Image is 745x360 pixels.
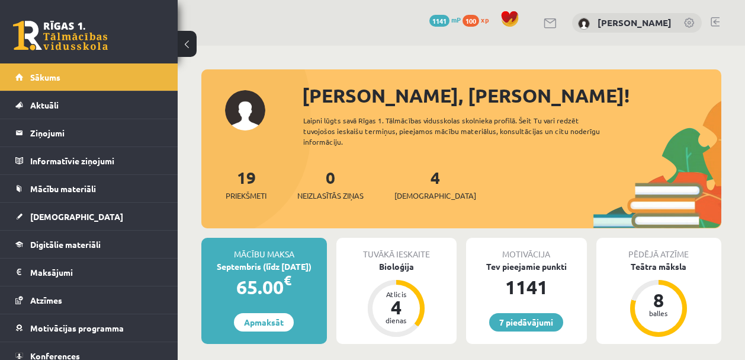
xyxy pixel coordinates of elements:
[30,323,124,333] span: Motivācijas programma
[596,238,722,260] div: Pēdējā atzīme
[429,15,449,27] span: 1141
[226,190,266,202] span: Priekšmeti
[596,260,722,339] a: Teātra māksla 8 balles
[489,313,563,332] a: 7 piedāvājumi
[30,119,163,146] legend: Ziņojumi
[394,190,476,202] span: [DEMOGRAPHIC_DATA]
[13,21,108,50] a: Rīgas 1. Tālmācības vidusskola
[201,273,327,301] div: 65.00
[463,15,479,27] span: 100
[284,272,291,289] span: €
[596,260,722,273] div: Teātra māksla
[578,18,590,30] img: Jana Sarkaniča
[481,15,489,24] span: xp
[466,273,587,301] div: 1141
[297,167,364,202] a: 0Neizlasītās ziņas
[451,15,461,24] span: mP
[302,81,721,110] div: [PERSON_NAME], [PERSON_NAME]!
[466,260,587,273] div: Tev pieejamie punkti
[30,72,60,82] span: Sākums
[15,147,163,174] a: Informatīvie ziņojumi
[201,260,327,273] div: Septembris (līdz [DATE])
[15,63,163,91] a: Sākums
[15,119,163,146] a: Ziņojumi
[30,183,96,194] span: Mācību materiāli
[598,17,672,28] a: [PERSON_NAME]
[378,317,414,324] div: dienas
[463,15,494,24] a: 100 xp
[234,313,294,332] a: Apmaksāt
[30,211,123,222] span: [DEMOGRAPHIC_DATA]
[226,167,266,202] a: 19Priekšmeti
[15,314,163,342] a: Motivācijas programma
[378,291,414,298] div: Atlicis
[336,238,457,260] div: Tuvākā ieskaite
[336,260,457,273] div: Bioloģija
[641,310,676,317] div: balles
[15,259,163,286] a: Maksājumi
[15,91,163,119] a: Aktuāli
[15,203,163,230] a: [DEMOGRAPHIC_DATA]
[30,147,163,174] legend: Informatīvie ziņojumi
[30,259,163,286] legend: Maksājumi
[641,291,676,310] div: 8
[201,238,327,260] div: Mācību maksa
[15,175,163,202] a: Mācību materiāli
[303,115,615,147] div: Laipni lūgts savā Rīgas 1. Tālmācības vidusskolas skolnieka profilā. Šeit Tu vari redzēt tuvojošo...
[30,100,59,110] span: Aktuāli
[30,239,101,250] span: Digitālie materiāli
[15,231,163,258] a: Digitālie materiāli
[429,15,461,24] a: 1141 mP
[15,286,163,314] a: Atzīmes
[394,167,476,202] a: 4[DEMOGRAPHIC_DATA]
[336,260,457,339] a: Bioloģija Atlicis 4 dienas
[30,295,62,305] span: Atzīmes
[378,298,414,317] div: 4
[466,238,587,260] div: Motivācija
[297,190,364,202] span: Neizlasītās ziņas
